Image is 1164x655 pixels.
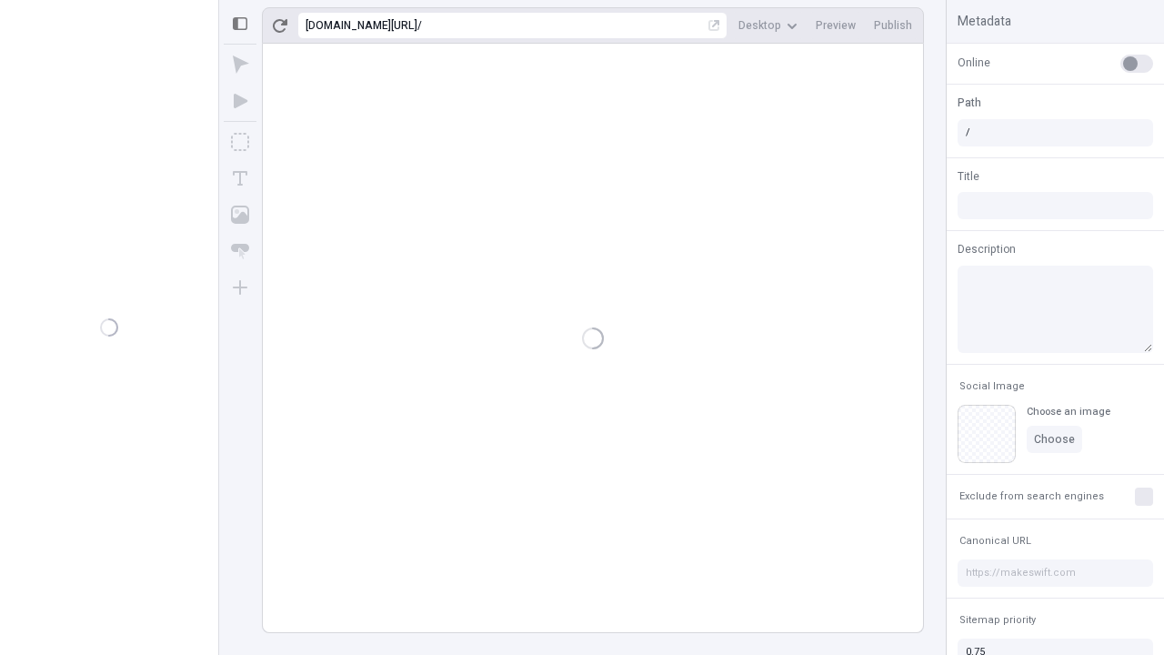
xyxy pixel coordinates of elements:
[959,613,1036,627] span: Sitemap priority
[224,162,256,195] button: Text
[1027,426,1082,453] button: Choose
[224,198,256,231] button: Image
[956,610,1039,631] button: Sitemap priority
[958,559,1153,587] input: https://makeswift.com
[1027,405,1110,418] div: Choose an image
[731,12,805,39] button: Desktop
[816,18,856,33] span: Preview
[958,95,981,111] span: Path
[224,126,256,158] button: Box
[867,12,919,39] button: Publish
[956,530,1035,552] button: Canonical URL
[959,489,1104,503] span: Exclude from search engines
[958,168,979,185] span: Title
[958,55,990,71] span: Online
[959,534,1031,548] span: Canonical URL
[417,18,422,33] div: /
[874,18,912,33] span: Publish
[956,486,1108,508] button: Exclude from search engines
[738,18,781,33] span: Desktop
[958,241,1016,257] span: Description
[808,12,863,39] button: Preview
[1034,432,1075,447] span: Choose
[956,376,1029,398] button: Social Image
[959,379,1025,393] span: Social Image
[224,235,256,267] button: Button
[306,18,417,33] div: [URL][DOMAIN_NAME]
